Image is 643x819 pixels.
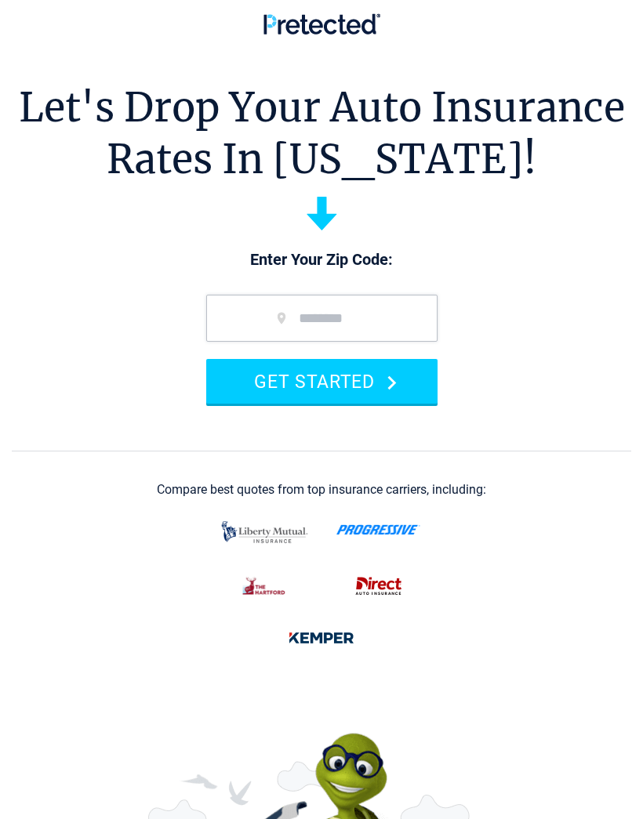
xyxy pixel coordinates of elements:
[19,82,625,185] h1: Let's Drop Your Auto Insurance Rates In [US_STATE]!
[263,13,380,34] img: Pretected Logo
[347,570,410,603] img: direct
[280,621,363,654] img: kemper
[191,249,453,271] p: Enter Your Zip Code:
[217,513,312,551] img: liberty
[336,524,420,535] img: progressive
[206,359,438,404] button: GET STARTED
[234,570,296,603] img: thehartford
[157,483,486,497] div: Compare best quotes from top insurance carriers, including:
[206,295,438,342] input: zip code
